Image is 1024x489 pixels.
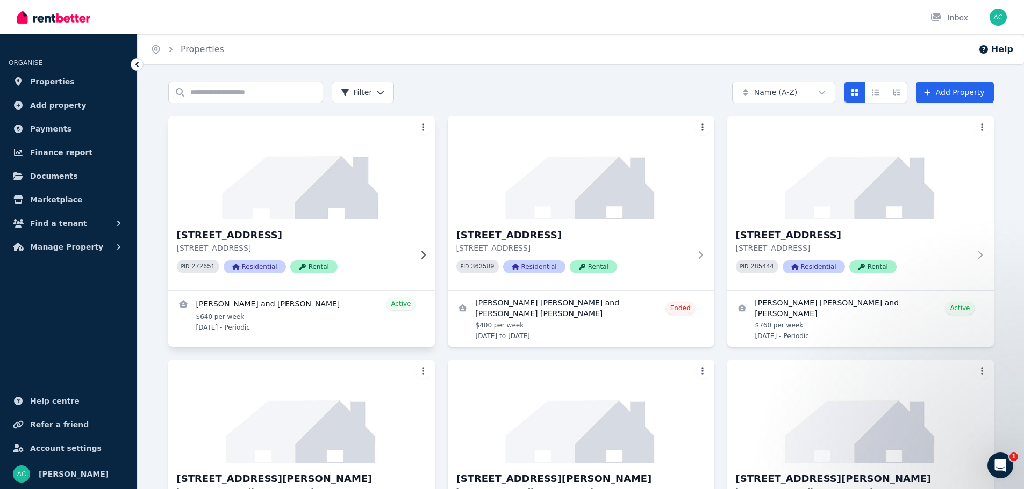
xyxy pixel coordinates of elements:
nav: Breadcrumb [138,34,237,64]
span: Find a tenant [30,217,87,230]
h3: [STREET_ADDRESS] [177,228,411,243]
span: Payments [30,122,71,135]
span: Finance report [30,146,92,159]
small: PID [740,264,749,269]
button: Help [978,43,1013,56]
a: Properties [181,44,224,54]
span: Account settings [30,442,102,455]
h3: [STREET_ADDRESS] [456,228,691,243]
button: Manage Property [9,236,128,258]
img: Annemaree Colagiuri [990,9,1007,26]
img: 6A Plymouth Dr, Wamberal [448,116,714,219]
button: Card view [844,82,865,103]
button: More options [416,120,431,135]
span: Residential [783,260,845,273]
span: Refer a friend [30,418,89,431]
p: [STREET_ADDRESS] [736,243,970,253]
a: Account settings [9,437,128,459]
code: 285444 [750,263,774,271]
img: Annemaree Colagiuri [13,465,30,483]
img: 27 Woodport Close, Green Point [727,116,994,219]
button: Find a tenant [9,213,128,234]
img: 4 Wens Road, Woongarrah [161,113,441,222]
h3: [STREET_ADDRESS][PERSON_NAME] [736,471,970,486]
a: 4 Wens Road, Woongarrah[STREET_ADDRESS][STREET_ADDRESS]PID 272651ResidentialRental [168,116,435,290]
small: PID [181,264,190,269]
button: More options [695,364,710,379]
button: More options [975,364,990,379]
span: Help centre [30,395,80,407]
h3: [STREET_ADDRESS][PERSON_NAME] [177,471,411,486]
button: Name (A-Z) [732,82,835,103]
p: [STREET_ADDRESS] [177,243,411,253]
img: 110 Maroney Road, Mangrove Mountain [168,360,435,463]
h3: [STREET_ADDRESS][PERSON_NAME] [456,471,691,486]
img: 110A Maroney Road, Mangrove Mountain [448,360,714,463]
a: Marketplace [9,189,128,210]
img: 132 Langford Drive, Kariong [727,360,994,463]
h3: [STREET_ADDRESS] [736,228,970,243]
img: RentBetter [17,9,90,25]
span: 1 [1009,452,1018,461]
span: Residential [224,260,286,273]
a: View details for Isabel Sarah Joy Peterson and Zak Christopher Rainford [448,291,714,347]
span: Name (A-Z) [754,87,798,98]
button: Expanded list view [886,82,907,103]
span: Rental [849,260,897,273]
a: Refer a friend [9,414,128,435]
span: Marketplace [30,193,82,206]
span: Residential [503,260,565,273]
a: Documents [9,165,128,187]
span: Rental [290,260,338,273]
a: Payments [9,118,128,140]
button: Compact list view [865,82,886,103]
small: PID [461,264,469,269]
button: Filter [332,82,395,103]
span: Manage Property [30,240,103,253]
span: Add property [30,99,87,112]
a: Add Property [916,82,994,103]
a: Help centre [9,390,128,412]
a: View details for Natalia Sims and Bree Levy [168,291,435,338]
button: More options [975,120,990,135]
a: Properties [9,71,128,92]
a: Add property [9,94,128,116]
span: Properties [30,75,75,88]
button: More options [416,364,431,379]
div: Inbox [930,12,968,23]
button: More options [695,120,710,135]
span: [PERSON_NAME] [39,468,109,480]
iframe: Intercom live chat [987,452,1013,478]
code: 363589 [471,263,494,271]
a: 6A Plymouth Dr, Wamberal[STREET_ADDRESS][STREET_ADDRESS]PID 363589ResidentialRental [448,116,714,290]
span: Filter [341,87,373,98]
a: View details for Warwick Neil Ross Jones and Polly Louise Jones [727,291,994,347]
div: View options [844,82,907,103]
span: Rental [570,260,617,273]
span: ORGANISE [9,59,42,67]
a: Finance report [9,142,128,163]
a: 27 Woodport Close, Green Point[STREET_ADDRESS][STREET_ADDRESS]PID 285444ResidentialRental [727,116,994,290]
code: 272651 [191,263,214,271]
p: [STREET_ADDRESS] [456,243,691,253]
span: Documents [30,170,78,183]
